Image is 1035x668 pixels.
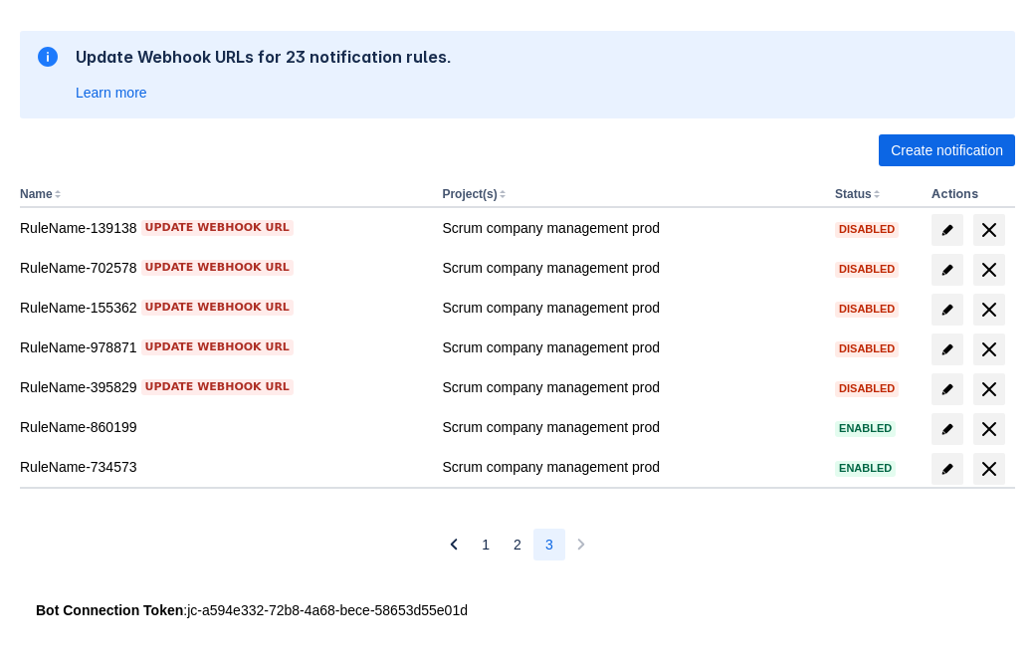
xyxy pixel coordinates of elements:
[977,377,1001,401] span: delete
[76,47,452,67] h2: Update Webhook URLs for 23 notification rules.
[545,529,553,560] span: 3
[924,182,1015,208] th: Actions
[145,339,290,355] span: Update webhook URL
[20,187,53,201] button: Name
[939,302,955,318] span: edit
[835,343,899,354] span: Disabled
[36,45,60,69] span: information
[977,258,1001,282] span: delete
[442,377,819,397] div: Scrum company management prod
[835,383,899,394] span: Disabled
[533,529,565,560] button: Page 3
[835,423,896,434] span: Enabled
[514,529,521,560] span: 2
[442,218,819,238] div: Scrum company management prod
[835,463,896,474] span: Enabled
[879,134,1015,166] button: Create notification
[20,337,426,357] div: RuleName-978871
[20,218,426,238] div: RuleName-139138
[939,381,955,397] span: edit
[835,224,899,235] span: Disabled
[977,218,1001,242] span: delete
[145,300,290,316] span: Update webhook URL
[20,457,426,477] div: RuleName-734573
[939,262,955,278] span: edit
[482,529,490,560] span: 1
[977,337,1001,361] span: delete
[502,529,533,560] button: Page 2
[939,341,955,357] span: edit
[76,83,147,103] a: Learn more
[438,529,470,560] button: Previous
[977,457,1001,481] span: delete
[442,417,819,437] div: Scrum company management prod
[36,602,183,618] strong: Bot Connection Token
[470,529,502,560] button: Page 1
[20,377,426,397] div: RuleName-395829
[442,187,497,201] button: Project(s)
[442,298,819,318] div: Scrum company management prod
[442,258,819,278] div: Scrum company management prod
[939,461,955,477] span: edit
[20,298,426,318] div: RuleName-155362
[939,222,955,238] span: edit
[145,260,290,276] span: Update webhook URL
[442,457,819,477] div: Scrum company management prod
[20,258,426,278] div: RuleName-702578
[438,529,596,560] nav: Pagination
[977,417,1001,441] span: delete
[145,379,290,395] span: Update webhook URL
[835,264,899,275] span: Disabled
[835,187,872,201] button: Status
[20,417,426,437] div: RuleName-860199
[835,304,899,315] span: Disabled
[977,298,1001,322] span: delete
[891,134,1003,166] span: Create notification
[939,421,955,437] span: edit
[565,529,597,560] button: Next
[145,220,290,236] span: Update webhook URL
[36,600,999,620] div: : jc-a594e332-72b8-4a68-bece-58653d55e01d
[442,337,819,357] div: Scrum company management prod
